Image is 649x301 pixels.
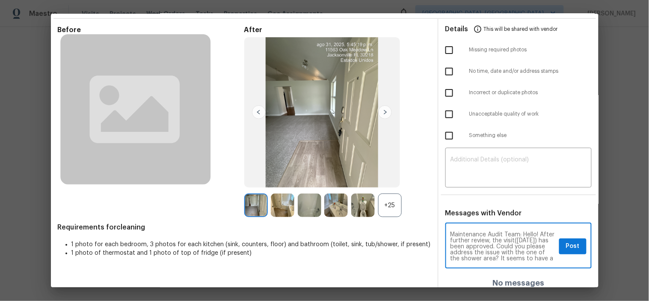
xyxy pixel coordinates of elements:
span: Something else [469,132,592,139]
li: 1 photo of thermostat and 1 photo of top of fridge (if present) [71,249,431,257]
img: right-chevron-button-url [378,105,392,119]
span: After [244,26,431,34]
span: This will be shared with vendor [484,19,558,39]
span: Unacceptable quality of work [469,110,592,118]
h4: No messages [492,279,544,287]
div: No time, date and/or address stamps [439,61,599,82]
span: Post [566,241,580,252]
li: 1 photo for each bedroom, 3 photos for each kitchen (sink, counters, floor) and bathroom (toilet,... [71,240,431,249]
span: Incorrect or duplicate photos [469,89,592,96]
div: Unacceptable quality of work [439,104,599,125]
span: Messages with Vendor [445,210,522,217]
div: Incorrect or duplicate photos [439,82,599,104]
textarea: Maintenance Audit Team: Hello! After further review, the visit([DATE]) has been approved. Could y... [450,232,556,262]
span: Details [445,19,468,39]
div: Something else [439,125,599,146]
button: Post [559,238,587,254]
div: Missing required photos [439,39,599,61]
span: No time, date and/or address stamps [469,68,592,75]
span: Before [58,26,244,34]
span: Missing required photos [469,46,592,54]
span: Requirements for cleaning [58,223,431,232]
div: +25 [378,194,402,217]
img: left-chevron-button-url [252,105,266,119]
